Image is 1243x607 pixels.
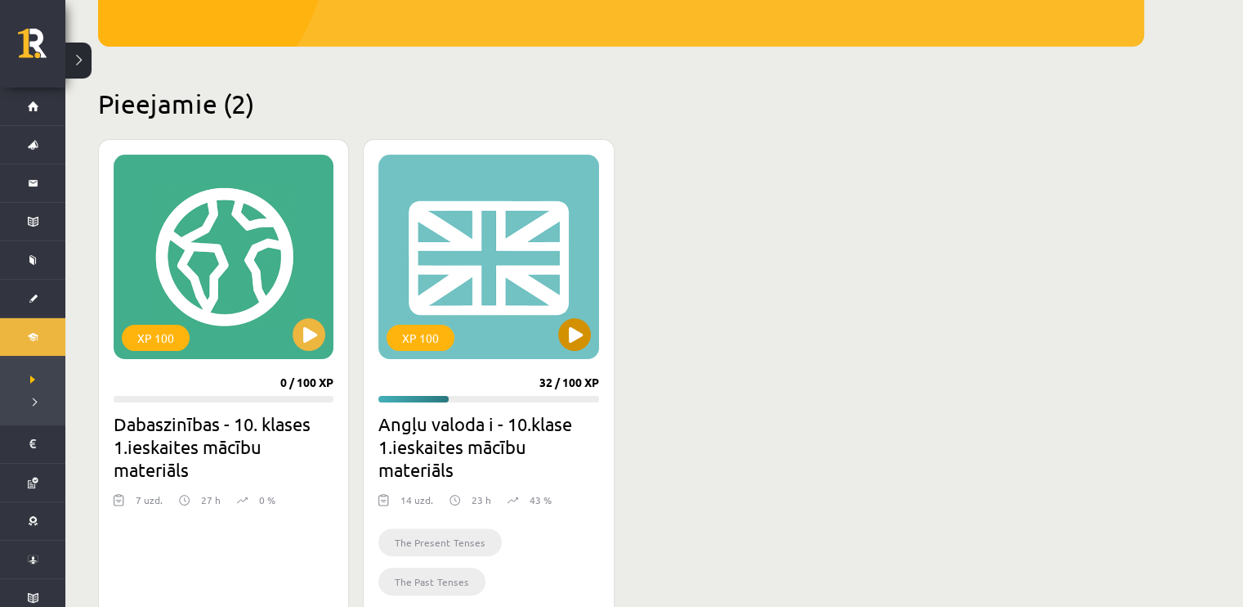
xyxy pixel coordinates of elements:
li: The Past Tenses [378,568,485,596]
li: The Present Tenses [378,528,502,556]
p: 23 h [472,492,491,507]
h2: Pieejamie (2) [98,88,1144,119]
div: XP 100 [122,325,190,351]
div: 14 uzd. [400,492,433,517]
div: 7 uzd. [136,492,163,517]
h2: Angļu valoda i - 10.klase 1.ieskaites mācību materiāls [378,412,598,481]
h2: Dabaszinības - 10. klases 1.ieskaites mācību materiāls [114,412,333,481]
a: Rīgas 1. Tālmācības vidusskola [18,29,65,70]
p: 0 % [259,492,275,507]
p: 43 % [530,492,552,507]
p: 27 h [201,492,221,507]
div: XP 100 [387,325,454,351]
